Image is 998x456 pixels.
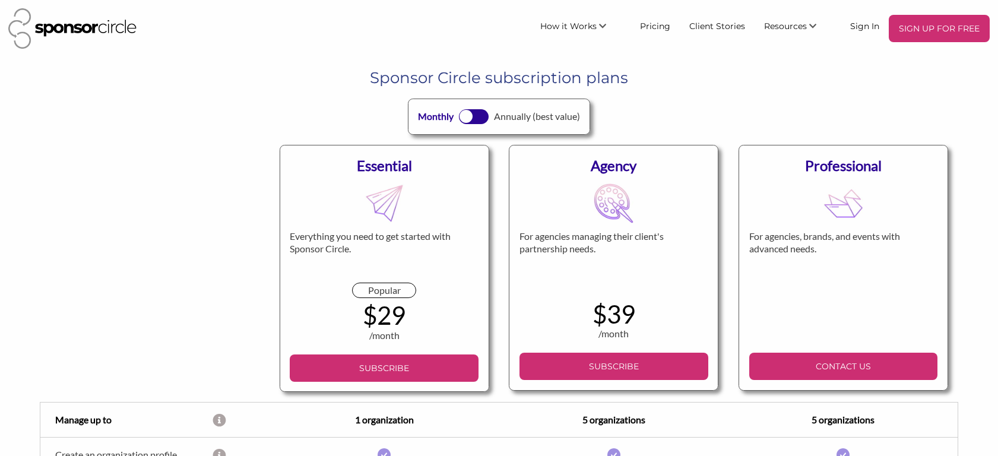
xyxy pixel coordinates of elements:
a: SUBSCRIBE [290,354,478,382]
div: Everything you need to get started with Sponsor Circle. [290,230,478,283]
li: How it Works [531,15,631,42]
p: SIGN UP FOR FREE [894,20,985,37]
li: Resources [755,15,841,42]
div: Monthly [418,109,454,123]
p: CONTACT US [754,357,933,375]
div: Popular [352,283,416,298]
div: For agencies, brands, and events with advanced needs. [749,230,937,283]
img: MDB8YWNjdF8xRVMyQnVKcDI4S0FlS2M5fGZsX2xpdmVfemZLY1VLQ1l3QUkzM2FycUE0M0ZwaXNX00M5cMylX0 [823,183,863,223]
p: SUBSCRIBE [294,359,473,377]
div: 1 organization [270,413,499,427]
a: Pricing [631,15,680,36]
div: For agencies managing their client's partnership needs. [519,230,708,283]
div: Manage up to [40,413,213,427]
div: $39 [519,302,708,327]
span: /month [598,328,629,339]
h1: Sponsor Circle subscription plans [49,67,949,88]
img: MDB8YWNjdF8xRVMyQnVKcDI4S0FlS2M5fGZsX2xpdmVfa1QzbGg0YzRNa2NWT1BDV21CQUZza1Zs0031E1MQed [594,183,633,223]
img: Sponsor Circle Logo [8,8,137,49]
a: CONTACT US [749,353,937,380]
a: Client Stories [680,15,755,36]
span: How it Works [540,21,597,31]
div: Agency [519,155,708,176]
span: /month [369,330,400,341]
div: Essential [290,155,478,176]
div: 5 organizations [499,413,728,427]
div: Annually (best value) [494,109,580,123]
img: MDB8YWNjdF8xRVMyQnVKcDI4S0FlS2M5fGZsX2xpdmVfZ2hUeW9zQmppQkJrVklNa3k3WGg1bXBx00WCYLTg8d [365,183,404,223]
a: SUBSCRIBE [519,353,708,380]
p: SUBSCRIBE [524,357,703,375]
div: Professional [749,155,937,176]
div: 5 organizations [728,413,958,427]
a: Sign In [841,15,889,36]
span: Resources [764,21,807,31]
div: $29 [290,303,478,328]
